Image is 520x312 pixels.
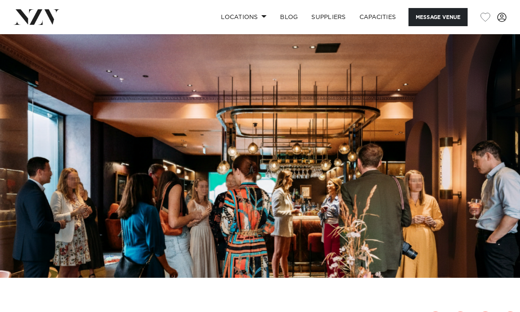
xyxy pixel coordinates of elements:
button: Message Venue [408,8,468,26]
a: SUPPLIERS [305,8,352,26]
a: BLOG [273,8,305,26]
a: Capacities [353,8,403,26]
a: Locations [214,8,273,26]
img: nzv-logo.png [14,9,60,24]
